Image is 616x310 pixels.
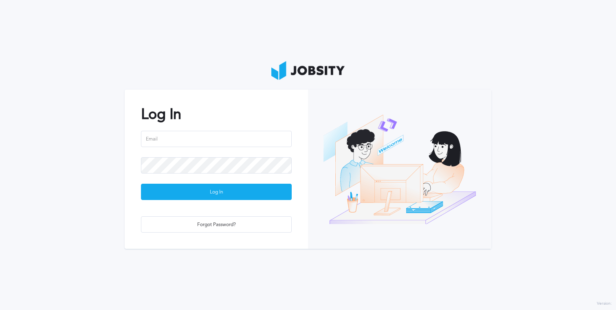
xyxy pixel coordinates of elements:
div: Log In [141,184,291,200]
div: Forgot Password? [141,217,291,233]
button: Forgot Password? [141,216,292,233]
button: Log In [141,184,292,200]
label: Version: [597,301,612,306]
h2: Log In [141,106,292,123]
input: Email [141,131,292,147]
